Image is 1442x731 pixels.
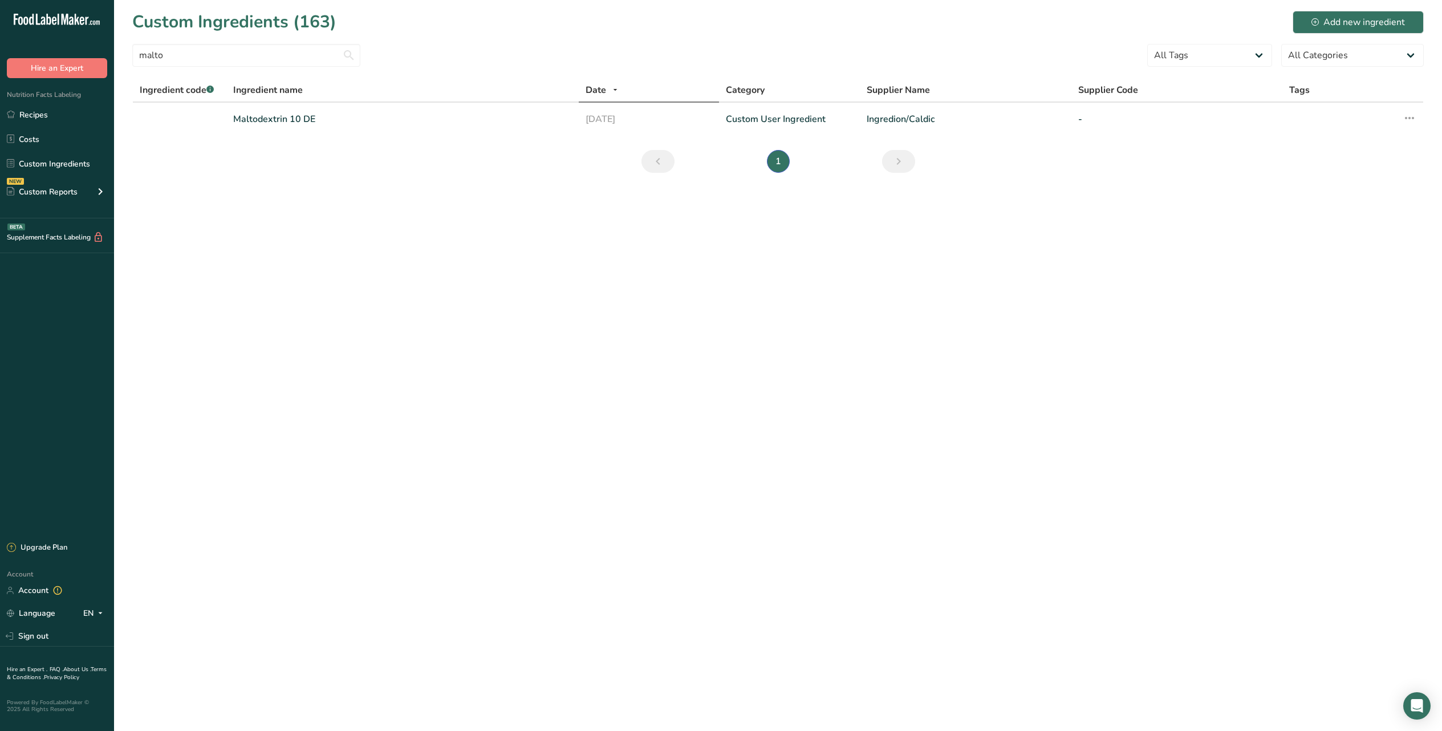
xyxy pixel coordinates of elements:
a: Language [7,603,55,623]
span: Date [586,83,606,97]
a: FAQ . [50,665,63,673]
span: Tags [1289,83,1310,97]
a: Next [882,150,915,173]
a: Privacy Policy [44,673,79,681]
a: - [1078,112,1276,126]
div: Add new ingredient [1311,15,1405,29]
a: About Us . [63,665,91,673]
span: Ingredient name [233,83,303,97]
div: Open Intercom Messenger [1403,692,1431,720]
a: Previous [641,150,675,173]
span: Category [726,83,765,97]
span: Supplier Name [867,83,930,97]
a: Hire an Expert . [7,665,47,673]
a: Maltodextrin 10 DE [233,112,571,126]
button: Hire an Expert [7,58,107,78]
a: Custom User Ingredient [726,112,853,126]
button: Add new ingredient [1293,11,1424,34]
div: Powered By FoodLabelMaker © 2025 All Rights Reserved [7,699,107,713]
a: [DATE] [586,112,713,126]
div: NEW [7,178,24,185]
h1: Custom Ingredients (163) [132,9,336,35]
div: Upgrade Plan [7,542,67,554]
a: Terms & Conditions . [7,665,107,681]
input: Search for ingredient [132,44,360,67]
div: BETA [7,224,25,230]
a: Ingredion/Caldic [867,112,1064,126]
span: Supplier Code [1078,83,1138,97]
div: EN [83,607,107,620]
span: Ingredient code [140,84,214,96]
div: Custom Reports [7,186,78,198]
